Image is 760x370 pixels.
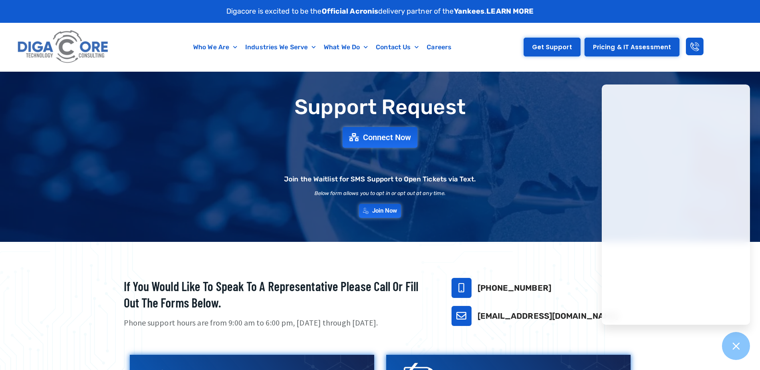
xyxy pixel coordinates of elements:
span: Join Now [372,208,397,214]
nav: Menu [149,38,495,56]
a: Industries We Serve [241,38,320,56]
p: Digacore is excited to be the delivery partner of the . [226,6,534,17]
span: Connect Now [363,133,411,141]
strong: Yankees [454,7,485,16]
a: [PHONE_NUMBER] [478,283,551,293]
h2: If you would like to speak to a representative please call or fill out the forms below. [124,278,431,311]
span: Pricing & IT Assessment [593,44,671,50]
h1: Support Request [104,96,657,119]
a: Contact Us [372,38,423,56]
a: Who We Are [189,38,241,56]
a: 732-646-5725 [452,278,472,298]
h2: Join the Waitlist for SMS Support to Open Tickets via Text. [284,176,476,183]
h2: Below form allows you to opt in or opt out at any time. [314,191,446,196]
a: LEARN MORE [486,7,534,16]
a: Pricing & IT Assessment [585,38,679,56]
p: Phone support hours are from 9:00 am to 6:00 pm, [DATE] through [DATE]. [124,317,431,329]
span: Get Support [532,44,572,50]
a: [EMAIL_ADDRESS][DOMAIN_NAME] [478,311,619,321]
a: Careers [423,38,456,56]
strong: Official Acronis [322,7,379,16]
img: Digacore logo 1 [15,27,111,67]
a: Join Now [359,204,401,218]
a: Get Support [524,38,581,56]
a: support@digacore.com [452,306,472,326]
a: Connect Now [343,127,417,148]
iframe: Chatgenie Messenger [602,84,750,325]
a: What We Do [320,38,372,56]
